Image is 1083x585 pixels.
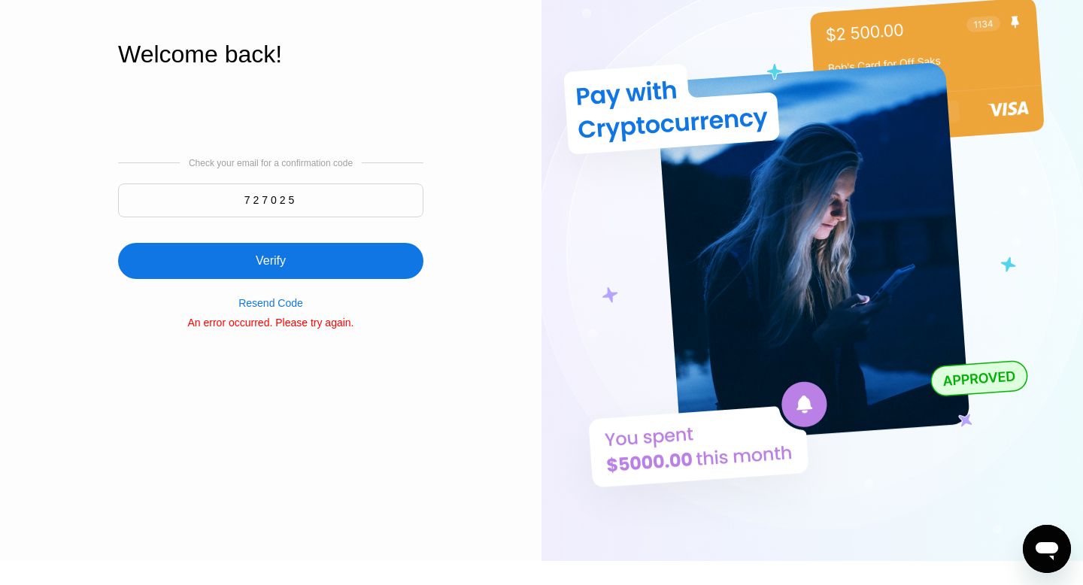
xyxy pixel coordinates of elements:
div: Check your email for a confirmation code [189,158,353,168]
div: Resend Code [238,297,303,309]
iframe: 启动消息传送窗口的按钮 [1023,525,1071,573]
input: 000000 [118,183,423,217]
div: Resend Code [238,279,303,309]
div: Verify [256,253,286,268]
div: Welcome back! [118,41,423,68]
div: Verify [118,225,423,279]
div: An error occurred. Please try again. [118,317,423,329]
